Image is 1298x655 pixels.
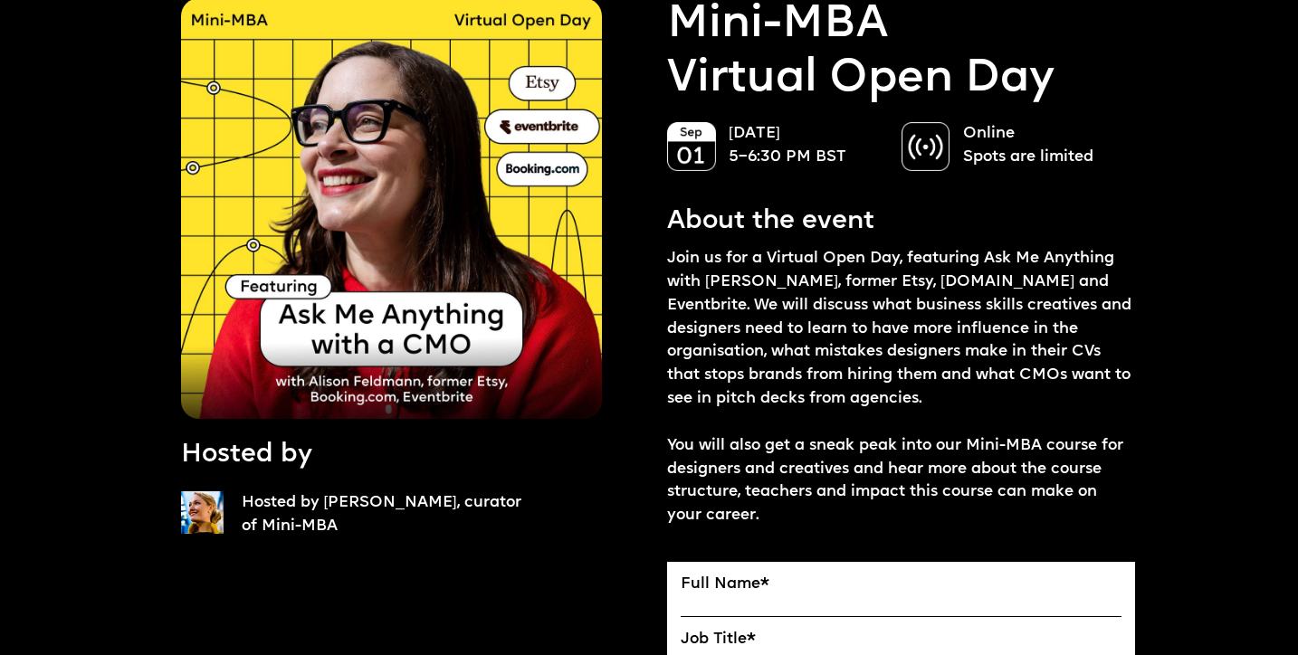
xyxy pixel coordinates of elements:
[681,631,1121,650] label: Job Title
[242,491,527,538] p: Hosted by [PERSON_NAME], curator of Mini-MBA
[963,122,1117,169] p: Online Spots are limited
[681,575,1121,594] label: Full Name
[667,204,874,240] p: About the event
[667,247,1135,527] p: Join us for a Virtual Open Day, featuring Ask Me Anything with [PERSON_NAME], former Etsy, [DOMAI...
[729,122,883,169] p: [DATE] 5–6:30 PM BST
[181,437,312,473] p: Hosted by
